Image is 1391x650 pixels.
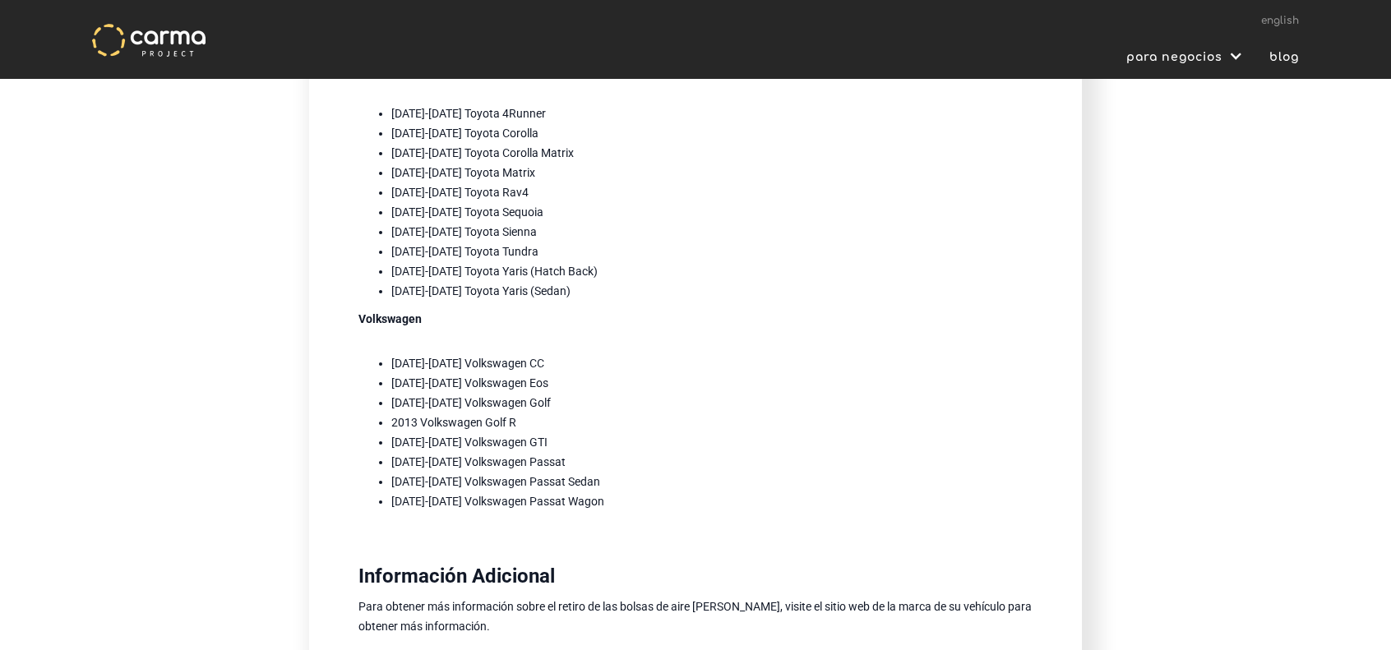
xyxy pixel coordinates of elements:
[358,519,1033,539] p: ‍
[391,182,1033,202] li: [DATE]-[DATE] Toyota Rav4
[1116,47,1227,68] div: para negocios
[391,353,1033,373] li: [DATE]-[DATE] Volkswagen CC
[358,564,1033,588] h3: Información Adicional
[391,472,1033,491] li: [DATE]-[DATE] Volkswagen Passat Sedan
[1100,47,1259,76] div: para negocios
[391,261,1033,281] li: [DATE]-[DATE] Toyota Yaris (Hatch Back)
[1261,15,1299,26] a: english
[391,123,1033,143] li: [DATE]-[DATE] Toyota Corolla
[391,143,1033,163] li: [DATE]-[DATE] Toyota Corolla Matrix
[391,393,1033,413] li: [DATE]-[DATE] Volkswagen Golf
[391,202,1033,222] li: [DATE]-[DATE] Toyota Sequoia
[391,491,1033,511] li: [DATE]-[DATE] Volkswagen Passat Wagon
[391,104,1033,123] li: [DATE]-[DATE] Toyota 4Runner
[391,242,1033,261] li: [DATE]-[DATE] Toyota Tundra
[391,452,1033,472] li: [DATE]-[DATE] Volkswagen Passat
[391,432,1033,452] li: [DATE]-[DATE] Volkswagen GTI
[391,163,1033,182] li: [DATE]-[DATE] Toyota Matrix
[391,373,1033,393] li: [DATE]-[DATE] Volkswagen Eos
[391,281,1033,301] li: [DATE]-[DATE] Toyota Yaris (Sedan)
[92,24,206,57] img: Carma Project logo
[391,222,1033,242] li: [DATE]-[DATE] Toyota Sienna
[358,597,1033,636] p: Para obtener más información sobre el retiro de las bolsas de aire [PERSON_NAME], visite el sitio...
[358,312,422,325] strong: Volkswagen
[1259,47,1299,68] a: blog
[391,413,1033,432] li: 2013 Volkswagen Golf R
